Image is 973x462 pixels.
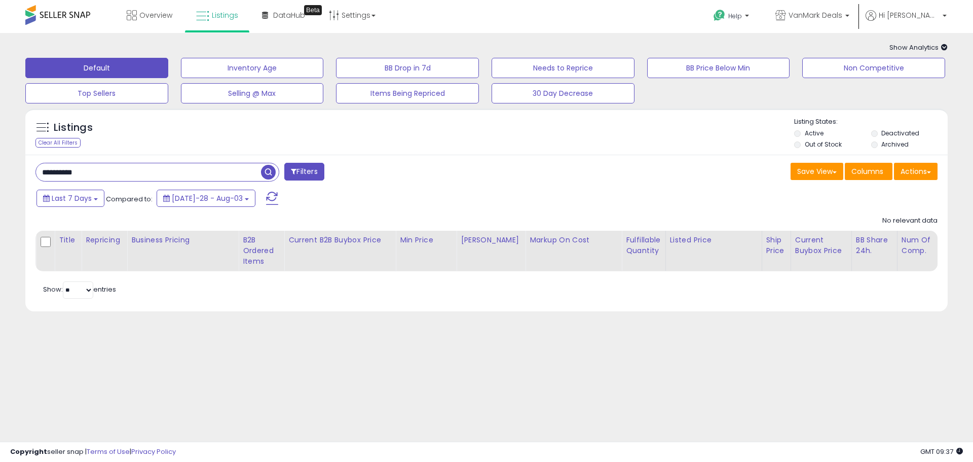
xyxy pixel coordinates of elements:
[626,235,661,256] div: Fulfillable Quantity
[805,140,842,149] label: Out of Stock
[866,10,947,33] a: Hi [PERSON_NAME]
[889,43,948,52] span: Show Analytics
[87,447,130,456] a: Terms of Use
[802,58,945,78] button: Non Competitive
[139,10,172,20] span: Overview
[288,235,391,245] div: Current B2B Buybox Price
[10,447,176,457] div: seller snap | |
[212,10,238,20] span: Listings
[25,83,168,103] button: Top Sellers
[881,140,909,149] label: Archived
[647,58,790,78] button: BB Price Below Min
[789,10,842,20] span: VanMark Deals
[705,2,759,33] a: Help
[851,166,883,176] span: Columns
[728,12,742,20] span: Help
[530,235,617,245] div: Markup on Cost
[25,58,168,78] button: Default
[304,5,322,15] div: Tooltip anchor
[336,83,479,103] button: Items Being Repriced
[526,231,622,271] th: The percentage added to the cost of goods (COGS) that forms the calculator for Min & Max prices.
[157,190,255,207] button: [DATE]-28 - Aug-03
[492,58,634,78] button: Needs to Reprice
[54,121,93,135] h5: Listings
[86,235,123,245] div: Repricing
[284,163,324,181] button: Filters
[181,58,324,78] button: Inventory Age
[794,117,947,127] p: Listing States:
[181,83,324,103] button: Selling @ Max
[791,163,843,180] button: Save View
[336,58,479,78] button: BB Drop in 7d
[35,138,81,148] div: Clear All Filters
[713,9,726,22] i: Get Help
[902,235,939,256] div: Num of Comp.
[106,194,153,204] span: Compared to:
[52,193,92,203] span: Last 7 Days
[879,10,940,20] span: Hi [PERSON_NAME]
[243,235,280,267] div: B2B Ordered Items
[172,193,243,203] span: [DATE]-28 - Aug-03
[400,235,452,245] div: Min Price
[881,129,919,137] label: Deactivated
[273,10,305,20] span: DataHub
[10,447,47,456] strong: Copyright
[845,163,892,180] button: Columns
[36,190,104,207] button: Last 7 Days
[882,216,938,226] div: No relevant data
[670,235,758,245] div: Listed Price
[766,235,787,256] div: Ship Price
[805,129,824,137] label: Active
[131,447,176,456] a: Privacy Policy
[920,447,963,456] span: 2025-08-11 09:37 GMT
[856,235,893,256] div: BB Share 24h.
[894,163,938,180] button: Actions
[492,83,634,103] button: 30 Day Decrease
[461,235,521,245] div: [PERSON_NAME]
[795,235,847,256] div: Current Buybox Price
[43,285,116,294] span: Show: entries
[59,235,77,245] div: Title
[131,235,234,245] div: Business Pricing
